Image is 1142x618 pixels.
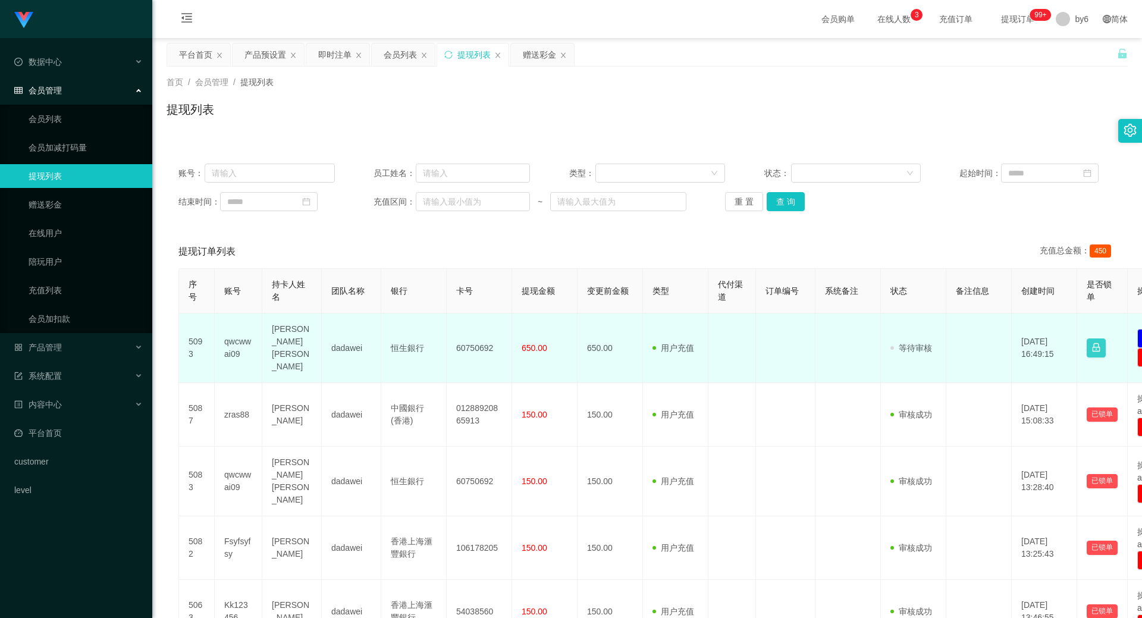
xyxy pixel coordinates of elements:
a: 充值列表 [29,278,143,302]
span: / [233,77,236,87]
span: 系统备注 [825,286,858,296]
i: 图标: close [355,52,362,59]
button: 已锁单 [1087,407,1118,422]
td: [PERSON_NAME] [PERSON_NAME] [262,313,322,383]
i: 图标: close [560,52,567,59]
td: 中國銀行 (香港) [381,383,447,447]
td: [DATE] 13:25:43 [1012,516,1077,580]
a: customer [14,450,143,473]
span: 150.00 [522,607,547,616]
td: qwcwwai09 [215,447,262,516]
button: 图标: lock [1087,338,1106,357]
input: 请输入 [416,164,530,183]
span: 充值订单 [933,15,978,23]
td: dadawei [322,313,381,383]
div: 会员列表 [384,43,417,66]
i: 图标: down [906,170,914,178]
td: 5083 [179,447,215,516]
span: 150.00 [522,543,547,553]
span: 450 [1090,244,1111,258]
td: 60750692 [447,447,512,516]
span: 内容中心 [14,400,62,409]
td: 01288920865913 [447,383,512,447]
span: 提现订单列表 [178,244,236,259]
a: 在线用户 [29,221,143,245]
button: 重 置 [725,192,763,211]
span: 创建时间 [1021,286,1055,296]
td: 150.00 [578,516,643,580]
span: 类型 [652,286,669,296]
span: 备注信息 [956,286,989,296]
span: 审核成功 [890,410,932,419]
td: [DATE] 15:08:33 [1012,383,1077,447]
input: 请输入最小值为 [416,192,530,211]
i: 图标: global [1103,15,1111,23]
i: 图标: setting [1124,124,1137,137]
i: 图标: close [290,52,297,59]
img: logo.9652507e.png [14,12,33,29]
td: 恒生銀行 [381,313,447,383]
span: 变更前金额 [587,286,629,296]
span: 数据中心 [14,57,62,67]
span: 会员管理 [195,77,228,87]
input: 请输入最大值为 [550,192,686,211]
span: ~ [530,196,550,208]
i: 图标: profile [14,400,23,409]
span: 订单编号 [765,286,799,296]
div: 平台首页 [179,43,212,66]
td: 恒生銀行 [381,447,447,516]
i: 图标: form [14,372,23,380]
span: 状态 [890,286,907,296]
i: 图标: down [711,170,718,178]
div: 赠送彩金 [523,43,556,66]
span: 是否锁单 [1087,280,1112,302]
td: 香港上海滙豐銀行 [381,516,447,580]
i: 图标: close [421,52,428,59]
sup: 333 [1030,9,1051,21]
span: 类型： [569,167,596,180]
td: 5082 [179,516,215,580]
a: 陪玩用户 [29,250,143,274]
i: 图标: calendar [1083,169,1091,177]
span: 银行 [391,286,407,296]
span: 会员管理 [14,86,62,95]
button: 已锁单 [1087,474,1118,488]
input: 请输入 [205,164,335,183]
span: 产品管理 [14,343,62,352]
span: 用户充值 [652,343,694,353]
span: 提现列表 [240,77,274,87]
button: 查 询 [767,192,805,211]
div: 充值总金额： [1040,244,1116,259]
span: 提现订单 [995,15,1040,23]
i: 图标: close [216,52,223,59]
span: 用户充值 [652,476,694,486]
span: 150.00 [522,410,547,419]
div: 产品预设置 [244,43,286,66]
p: 3 [915,9,919,21]
td: [DATE] 13:28:40 [1012,447,1077,516]
td: [PERSON_NAME] [262,516,322,580]
span: 用户充值 [652,410,694,419]
span: 账号 [224,286,241,296]
td: [DATE] 16:49:15 [1012,313,1077,383]
td: 150.00 [578,383,643,447]
span: 系统配置 [14,371,62,381]
span: 账号： [178,167,205,180]
span: 状态： [764,167,791,180]
td: 106178205 [447,516,512,580]
span: 在线人数 [871,15,917,23]
i: 图标: calendar [302,197,310,206]
span: 审核成功 [890,607,932,616]
td: 5093 [179,313,215,383]
a: 会员列表 [29,107,143,131]
i: 图标: close [494,52,501,59]
div: 提现列表 [457,43,491,66]
i: 图标: appstore-o [14,343,23,352]
td: [PERSON_NAME] [262,383,322,447]
a: 提现列表 [29,164,143,188]
span: 结束时间： [178,196,220,208]
span: 审核成功 [890,543,932,553]
i: 图标: table [14,86,23,95]
span: 持卡人姓名 [272,280,305,302]
span: 等待审核 [890,343,932,353]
